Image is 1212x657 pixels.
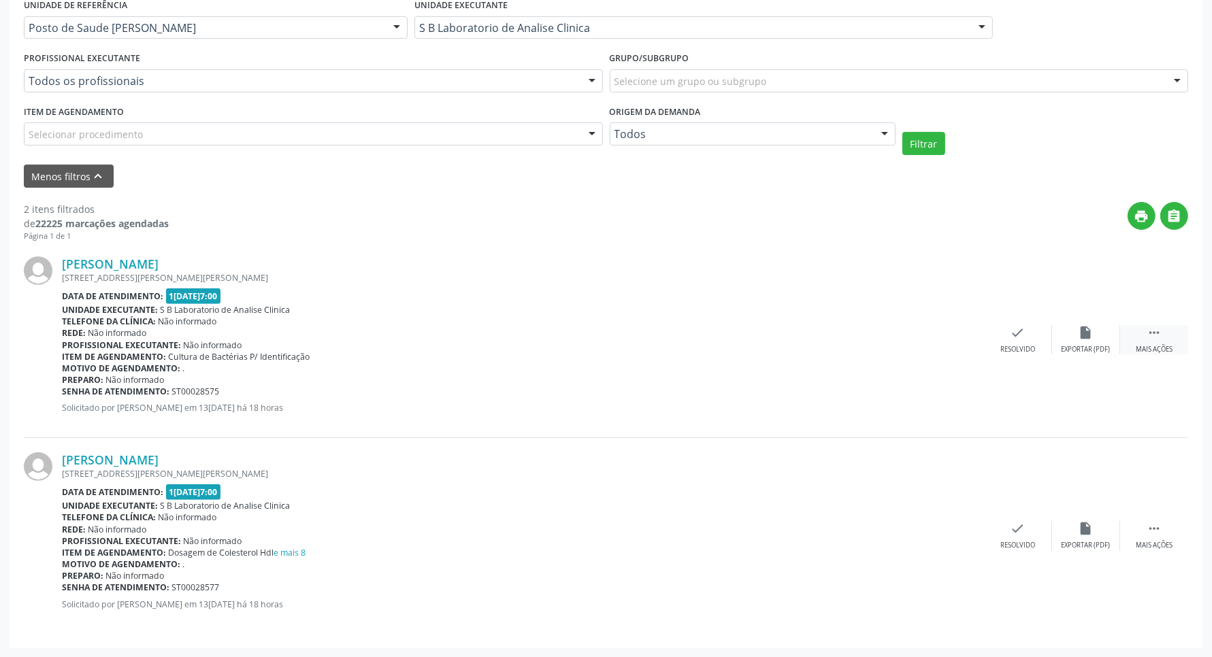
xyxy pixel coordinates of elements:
[172,582,220,593] span: ST00028577
[1167,209,1182,224] i: 
[62,316,156,327] b: Telefone da clínica:
[1079,325,1094,340] i: insert_drive_file
[24,231,169,242] div: Página 1 de 1
[62,290,163,302] b: Data de atendimento:
[1079,521,1094,536] i: insert_drive_file
[62,570,103,582] b: Preparo:
[1136,345,1173,354] div: Mais ações
[62,272,984,284] div: [STREET_ADDRESS][PERSON_NAME][PERSON_NAME]
[184,535,242,547] span: Não informado
[169,351,310,363] span: Cultura de Bactérias P/ Identificação
[1134,209,1149,224] i: print
[29,74,575,88] span: Todos os profissionais
[62,599,984,610] p: Solicitado por [PERSON_NAME] em 13[DATE] há 18 horas
[161,500,291,511] span: S B Laboratorio de Analise Clinica
[1062,345,1111,354] div: Exportar (PDF)
[610,48,689,69] label: Grupo/Subgrupo
[161,304,291,316] span: S B Laboratorio de Analise Clinica
[88,327,147,339] span: Não informado
[419,21,966,35] span: S B Laboratorio de Analise Clinica
[62,558,180,570] b: Motivo de agendamento:
[62,339,181,351] b: Profissional executante:
[610,102,701,123] label: Origem da demanda
[62,535,181,547] b: Profissional executante:
[106,374,165,386] span: Não informado
[62,511,156,523] b: Telefone da clínica:
[88,524,147,535] span: Não informado
[159,511,217,523] span: Não informado
[615,74,767,88] span: Selecione um grupo ou subgrupo
[1147,325,1162,340] i: 
[62,327,86,339] b: Rede:
[24,102,124,123] label: Item de agendamento
[29,127,143,141] span: Selecionar procedimento
[159,316,217,327] span: Não informado
[91,169,106,184] i: keyboard_arrow_up
[62,486,163,498] b: Data de atendimento:
[24,202,169,216] div: 2 itens filtrados
[1160,202,1188,230] button: 
[184,339,242,351] span: Não informado
[172,386,220,397] span: ST00028575
[62,452,159,467] a: [PERSON_NAME]
[62,402,984,414] p: Solicitado por [PERSON_NAME] em 13[DATE] há 18 horas
[106,570,165,582] span: Não informado
[24,48,140,69] label: PROFISSIONAL EXECUTANTE
[24,256,52,285] img: img
[62,304,158,316] b: Unidade executante:
[62,386,169,397] b: Senha de atendimento:
[62,582,169,593] b: Senha de atendimento:
[1136,541,1173,550] div: Mais ações
[62,374,103,386] b: Preparo:
[62,524,86,535] b: Rede:
[62,468,984,479] div: [STREET_ADDRESS][PERSON_NAME][PERSON_NAME]
[1147,521,1162,536] i: 
[1011,521,1026,536] i: check
[62,500,158,511] b: Unidade executante:
[615,127,868,141] span: Todos
[166,484,221,500] span: 1[DATE]7:00
[1000,345,1035,354] div: Resolvido
[35,217,169,230] strong: 22225 marcações agendadas
[1000,541,1035,550] div: Resolvido
[62,363,180,374] b: Motivo de agendamento:
[183,363,185,374] span: .
[1062,541,1111,550] div: Exportar (PDF)
[169,547,306,558] span: Dosagem de Colesterol Hdl
[24,216,169,231] div: de
[902,132,945,155] button: Filtrar
[62,547,166,558] b: Item de agendamento:
[183,558,185,570] span: .
[62,256,159,271] a: [PERSON_NAME]
[24,452,52,481] img: img
[274,547,306,558] a: e mais 8
[62,351,166,363] b: Item de agendamento:
[29,21,380,35] span: Posto de Saude [PERSON_NAME]
[24,165,114,188] button: Menos filtroskeyboard_arrow_up
[1011,325,1026,340] i: check
[1128,202,1156,230] button: print
[166,288,221,304] span: 1[DATE]7:00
